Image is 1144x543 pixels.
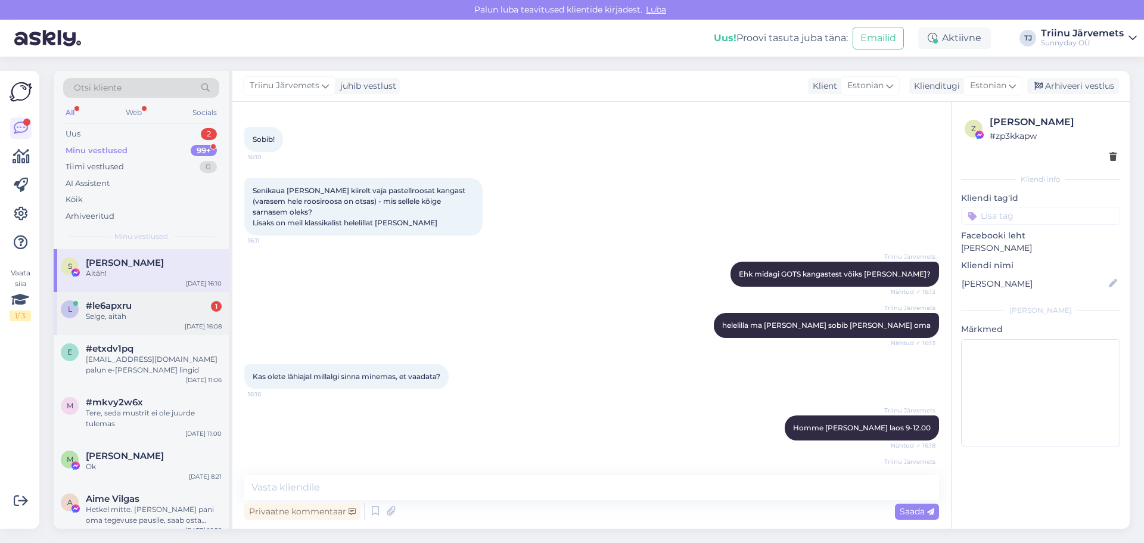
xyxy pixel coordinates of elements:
[891,339,935,347] span: Nähtud ✓ 16:13
[971,124,976,133] span: z
[1027,78,1119,94] div: Arhiveeri vestlus
[961,192,1120,204] p: Kliendi tag'id
[909,80,960,92] div: Klienditugi
[10,268,31,321] div: Vaata siia
[211,301,222,312] div: 1
[86,354,222,376] div: [EMAIL_ADDRESS][DOMAIN_NAME] palun e-[PERSON_NAME] lingid
[86,343,133,354] span: #etxdv1pq
[86,300,132,311] span: #le6apxru
[891,287,935,296] span: Nähtud ✓ 16:13
[961,259,1120,272] p: Kliendi nimi
[891,441,935,450] span: Nähtud ✓ 16:18
[185,526,222,535] div: [DATE] 16:58
[86,504,222,526] div: Hetkel mitte. [PERSON_NAME] pani oma tegevuse pausile, saab osta ainult vanasid numbreid.
[186,279,222,288] div: [DATE] 16:10
[248,153,293,162] span: 16:10
[253,186,467,227] span: Senikaua [PERSON_NAME] kiirelt vaja pastellroosat kangast (varasem hele roosiroosa on otsas) - mi...
[739,269,931,278] span: Ehk midagi GOTS kangastest võiks [PERSON_NAME]?
[244,504,360,520] div: Privaatne kommentaar
[67,498,73,507] span: A
[990,115,1117,129] div: [PERSON_NAME]
[335,80,396,92] div: juhib vestlust
[250,79,319,92] span: Triinu Järvemets
[74,82,122,94] span: Otsi kliente
[961,174,1120,185] div: Kliendi info
[68,262,72,271] span: S
[1041,29,1124,38] div: Triinu Järvemets
[123,105,144,120] div: Web
[961,242,1120,255] p: [PERSON_NAME]
[253,372,440,381] span: Kas olete lähiajal millalgi sinna minemas, et vaadata?
[248,236,293,245] span: 16:11
[900,506,934,517] span: Saada
[66,210,114,222] div: Arhiveeritud
[248,390,293,399] span: 16:16
[63,105,77,120] div: All
[86,494,139,504] span: Aime Vilgas
[66,145,128,157] div: Minu vestlused
[189,472,222,481] div: [DATE] 8:21
[884,406,935,415] span: Triinu Järvemets
[86,408,222,429] div: Tere, seda mustrit ei ole juurde tulemas
[67,347,72,356] span: e
[961,305,1120,316] div: [PERSON_NAME]
[961,323,1120,336] p: Märkmed
[793,423,931,432] span: Homme [PERSON_NAME] laos 9-12.00
[10,80,32,103] img: Askly Logo
[67,401,73,410] span: m
[200,161,217,173] div: 0
[10,311,31,321] div: 1 / 3
[68,305,72,314] span: l
[86,451,164,461] span: Margit Salk
[190,105,219,120] div: Socials
[642,4,670,15] span: Luba
[66,194,83,206] div: Kõik
[808,80,837,92] div: Klient
[884,252,935,261] span: Triinu Järvemets
[66,161,124,173] div: Tiimi vestlused
[918,27,991,49] div: Aktiivne
[66,178,110,190] div: AI Assistent
[86,257,164,268] span: Sirel Rootsma
[714,31,848,45] div: Proovi tasuta juba täna:
[853,27,904,49] button: Emailid
[185,322,222,331] div: [DATE] 16:08
[722,321,931,330] span: helelilla ma [PERSON_NAME] sobib [PERSON_NAME] oma
[961,229,1120,242] p: Facebooki leht
[990,129,1117,142] div: # zp3kkapw
[253,135,275,144] span: Sobib!
[962,277,1106,290] input: Lisa nimi
[186,376,222,384] div: [DATE] 11:06
[67,455,73,464] span: M
[86,311,222,322] div: Selge, aitäh
[884,303,935,312] span: Triinu Järvemets
[201,128,217,140] div: 2
[185,429,222,438] div: [DATE] 11:00
[1041,29,1137,48] a: Triinu JärvemetsSunnyday OÜ
[86,397,143,408] span: #mkvy2w6x
[86,461,222,472] div: Ok
[714,32,736,44] b: Uus!
[1041,38,1124,48] div: Sunnyday OÜ
[86,268,222,279] div: Aitäh!
[970,79,1006,92] span: Estonian
[114,231,168,242] span: Minu vestlused
[191,145,217,157] div: 99+
[66,128,80,140] div: Uus
[1019,30,1036,46] div: TJ
[961,207,1120,225] input: Lisa tag
[884,457,935,466] span: Triinu Järvemets
[847,79,884,92] span: Estonian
